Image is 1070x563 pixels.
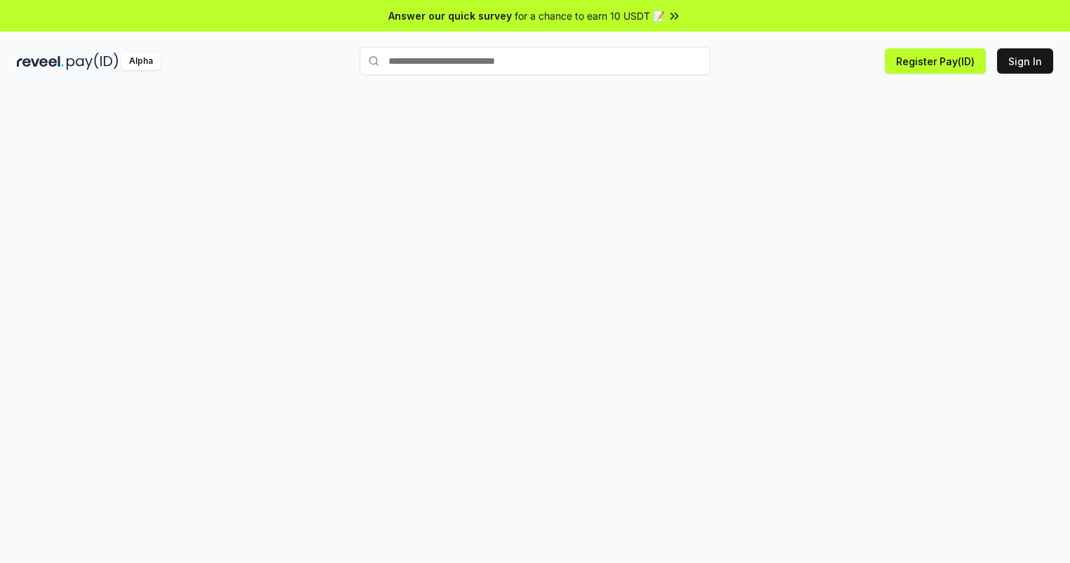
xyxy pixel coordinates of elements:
[515,8,665,23] span: for a chance to earn 10 USDT 📝
[17,53,64,70] img: reveel_dark
[388,8,512,23] span: Answer our quick survey
[121,53,161,70] div: Alpha
[997,48,1053,74] button: Sign In
[67,53,118,70] img: pay_id
[885,48,986,74] button: Register Pay(ID)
